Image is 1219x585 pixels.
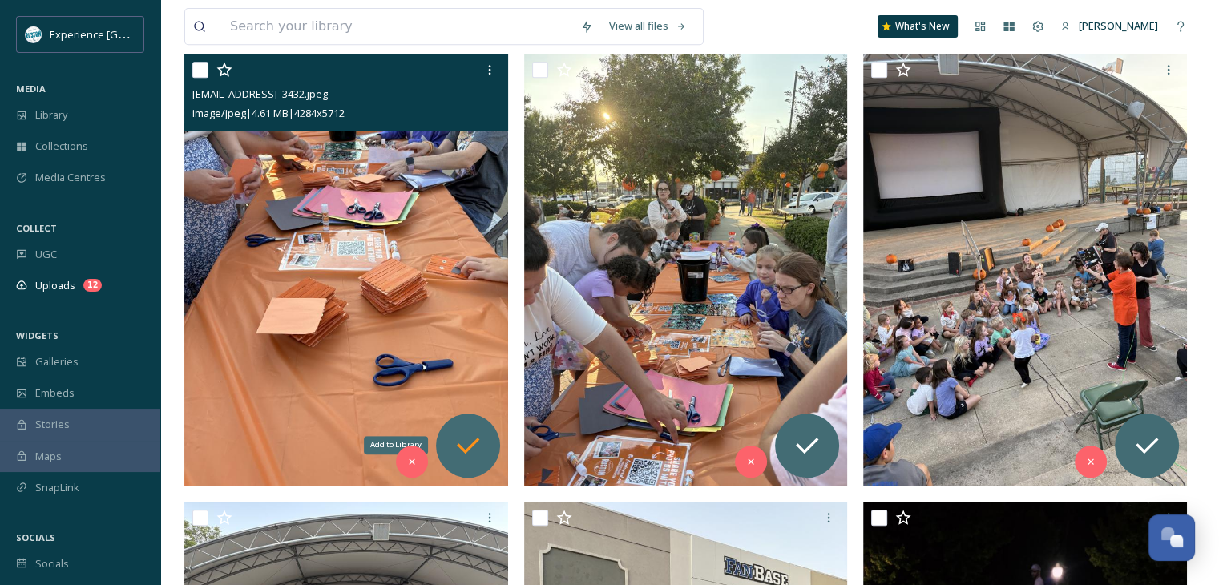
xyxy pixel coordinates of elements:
span: MEDIA [16,83,46,95]
span: COLLECT [16,222,57,234]
span: WIDGETS [16,329,59,341]
div: 12 [83,279,102,292]
span: Library [35,107,67,123]
div: Add to Library [364,436,428,454]
span: [EMAIL_ADDRESS]_3432.jpeg [192,87,328,101]
span: Media Centres [35,170,106,185]
img: ext_1760371245.6912_annagraney@gmail.com-IMG_3434.jpeg [524,54,848,485]
span: Embeds [35,385,75,401]
span: Socials [35,556,69,571]
span: SOCIALS [16,531,55,543]
span: Maps [35,449,62,464]
a: What's New [878,15,958,38]
span: UGC [35,247,57,262]
img: ext_1760371244.219324_annagraney@gmail.com-IMG_3438.jpeg [863,54,1187,485]
span: Experience [GEOGRAPHIC_DATA] [50,26,208,42]
button: Open Chat [1148,514,1195,561]
span: SnapLink [35,480,79,495]
a: View all files [601,10,695,42]
img: ext_1760371246.138246_annagraney@gmail.com-IMG_3432.jpeg [184,54,508,485]
input: Search your library [222,9,572,44]
span: Stories [35,417,70,432]
img: 24IZHUKKFBA4HCESFN4PRDEIEY.avif [26,26,42,42]
span: Collections [35,139,88,154]
span: Uploads [35,278,75,293]
span: Galleries [35,354,79,369]
span: image/jpeg | 4.61 MB | 4284 x 5712 [192,106,345,120]
a: [PERSON_NAME] [1052,10,1166,42]
span: [PERSON_NAME] [1079,18,1158,33]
